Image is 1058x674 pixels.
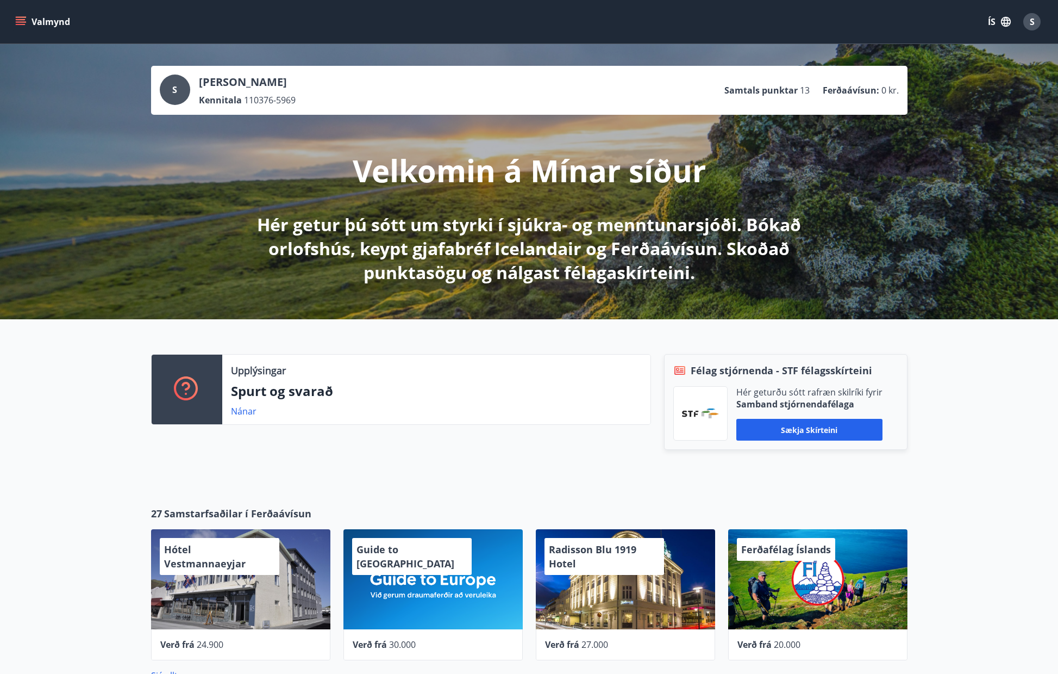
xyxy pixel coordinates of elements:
p: [PERSON_NAME] [199,75,296,90]
p: Hér geturðu sótt rafræn skilríki fyrir [736,386,882,398]
span: 0 kr. [881,84,899,96]
p: Hér getur þú sótt um styrki í sjúkra- og menntunarsjóði. Bókað orlofshús, keypt gjafabréf Iceland... [242,213,816,285]
p: Samtals punktar [724,84,798,96]
span: Samstarfsaðilar í Ferðaávísun [164,506,311,521]
button: menu [13,12,74,32]
span: 13 [800,84,810,96]
span: 30.000 [389,639,416,651]
span: 27.000 [581,639,608,651]
p: Samband stjórnendafélaga [736,398,882,410]
p: Kennitala [199,94,242,106]
span: 24.900 [197,639,223,651]
span: Radisson Blu 1919 Hotel [549,543,636,570]
p: Velkomin á Mínar síður [353,150,706,191]
span: Verð frá [353,639,387,651]
span: Verð frá [545,639,579,651]
span: Ferðafélag Íslands [741,543,831,556]
span: Félag stjórnenda - STF félagsskírteini [691,363,872,378]
p: Upplýsingar [231,363,286,378]
span: S [172,84,177,96]
img: vjCaq2fThgY3EUYqSgpjEiBg6WP39ov69hlhuPVN.png [682,409,719,418]
button: ÍS [982,12,1017,32]
p: Spurt og svarað [231,382,642,400]
span: S [1030,16,1035,28]
button: Sækja skírteini [736,419,882,441]
span: Verð frá [160,639,195,651]
button: S [1019,9,1045,35]
span: 110376-5969 [244,94,296,106]
a: Nánar [231,405,256,417]
p: Ferðaávísun : [823,84,879,96]
span: Hótel Vestmannaeyjar [164,543,246,570]
span: 27 [151,506,162,521]
span: Guide to [GEOGRAPHIC_DATA] [356,543,454,570]
span: Verð frá [737,639,772,651]
span: 20.000 [774,639,800,651]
